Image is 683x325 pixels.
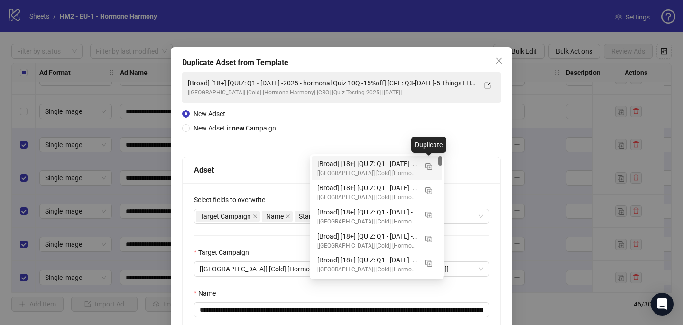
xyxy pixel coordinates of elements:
button: Duplicate [421,231,436,246]
img: Duplicate [425,260,432,267]
div: [Broad] [18+] [QUIZ: Q1 - 03 MAR -2025 - hormonal Quiz 10Q -15%off] [CRE: Q3-08-AUG-2025-5 Things... [312,156,442,180]
div: [Broad] [18+] [QUIZ: Q1 - [DATE] -2025 - hormonal Quiz 10Q -15%off] [CRE: Q3-[DATE]-FINE! You win... [317,231,417,241]
div: [Broad] [18+] [QUIZ: Q1 - [DATE] -2025 - hormonal Quiz 10Q -15%off] [CRE: Q3-[DATE]-5 Things I He... [188,78,476,88]
div: [Broad] [18+] [QUIZ: Q1 - 03 MAR -2025 - hormonal Quiz 10Q -15%off] [CRE: Q3-08-AUG-2025-xx women... [312,277,442,301]
div: [[GEOGRAPHIC_DATA]] [Cold] [Hormone Harmony] [CBO] [Quiz Testing 2025] [[DATE]] [317,217,417,226]
img: Duplicate [425,212,432,218]
span: Start time [299,211,328,222]
img: Duplicate [425,236,432,242]
span: Name [262,211,293,222]
span: New Adset [194,110,225,118]
span: Start time [295,211,337,222]
div: [[GEOGRAPHIC_DATA]] [Cold] [Hormone Harmony] [CBO] [Quiz Testing 2025] [[DATE]] [317,265,417,274]
div: [Broad] [18+] [QUIZ: Q1 - 03 MAR -2025 - hormonal Quiz 10Q -15%off] [CRE: Q3-08-AUG-2025-FINE! Yo... [312,229,442,253]
input: Name [194,302,489,317]
div: [[GEOGRAPHIC_DATA]] [Cold] [Hormone Harmony] [CBO] [Quiz Testing 2025] [[DATE]] [317,241,417,251]
div: [Broad] [18+] [QUIZ: Q1 - 03 MAR -2025 - hormonal Quiz 10Q -15%off] [CRE: Q3-08-AUG-2025-What Hap... [312,204,442,229]
span: Target Campaign [196,211,260,222]
div: [Broad] [18+] [QUIZ: Q1 - [DATE] -2025 - hormonal Quiz 10Q -15%off] [CRE: Q3-[DATE]-5 Things I He... [317,158,417,169]
div: Duplicate Adset from Template [182,57,501,68]
label: Select fields to overwrite [194,195,271,205]
span: export [484,82,491,89]
div: [[GEOGRAPHIC_DATA]] [Cold] [Hormone Harmony] [CBO] [Quiz Testing 2025] [[DATE]] [317,169,417,178]
span: Target Campaign [200,211,251,222]
button: Duplicate [421,158,436,174]
strong: new [232,124,244,132]
div: Adset [194,164,489,176]
div: Open Intercom Messenger [651,293,674,316]
div: Duplicate [411,137,446,153]
img: Duplicate [425,163,432,170]
div: [Broad] [18+] [QUIZ: Q1 - [DATE] -2025 - hormonal Quiz 10Q -15%off] [CRE: Q3-[DATE]-Listicles-Tex... [317,255,417,265]
span: close [253,214,258,219]
span: [UK] [Cold] [Hormone Harmony] [CBO] [Quiz Testing 2025] [9 Aug 2025] [200,262,483,276]
div: [Broad] [18+] [QUIZ: Q1 - [DATE] -2025 - hormonal Quiz 10Q -15%off] [CRE: Q3-[DATE]-What Happens ... [317,207,417,217]
img: Duplicate [425,187,432,194]
span: close [495,57,503,65]
span: New Adset in Campaign [194,124,276,132]
div: [[GEOGRAPHIC_DATA]] [Cold] [Hormone Harmony] [CBO] [Quiz Testing 2025] [[DATE]] [317,193,417,202]
label: Target Campaign [194,247,255,258]
button: Duplicate [421,207,436,222]
span: Name [266,211,284,222]
label: Name [194,288,222,298]
span: close [286,214,290,219]
button: Duplicate [421,255,436,270]
div: [Broad] [18+] [QUIZ: Q1 - [DATE] -2025 - hormonal Quiz 10Q -15%off] [CRE: Q3-[DATE]-What Happens ... [317,183,417,193]
button: Duplicate [421,183,436,198]
div: [Broad] [18+] [QUIZ: Q1 - 03 MAR -2025 - hormonal Quiz 10Q -15%off] [CRE: Q3-08-AUG-2025-Listicle... [312,252,442,277]
div: [Broad] [18+] [QUIZ: Q1 - 03 MAR -2025 - hormonal Quiz 10Q -15%off] [CRE: Q3-08-AUG-2025-What Hap... [312,180,442,204]
button: Close [491,53,507,68]
div: [[GEOGRAPHIC_DATA]] [Cold] [Hormone Harmony] [CBO] [Quiz Testing 2025] [[DATE]] [188,88,476,97]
